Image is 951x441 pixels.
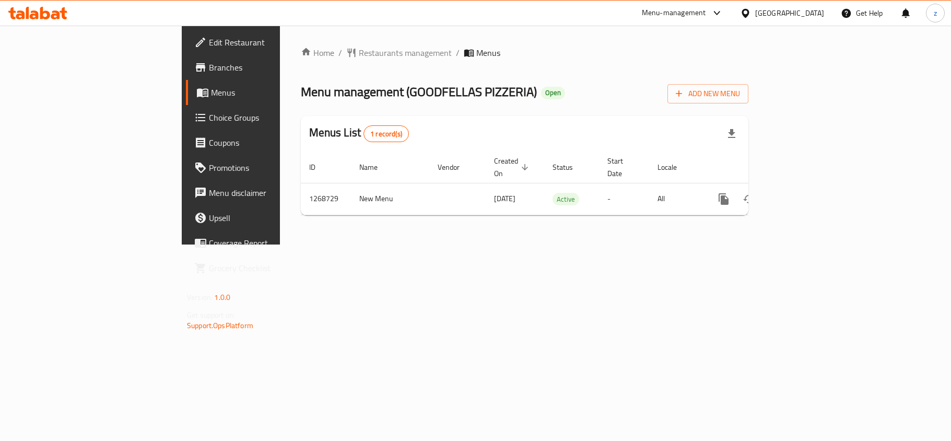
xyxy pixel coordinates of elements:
[456,47,460,59] li: /
[187,308,235,322] span: Get support on:
[186,205,341,230] a: Upsell
[187,291,213,304] span: Version:
[187,319,253,332] a: Support.OpsPlatform
[642,7,706,19] div: Menu-management
[301,80,537,103] span: Menu management ( GOODFELLAS PIZZERIA )
[658,161,690,173] span: Locale
[186,55,341,80] a: Branches
[364,129,408,139] span: 1 record(s)
[359,47,452,59] span: Restaurants management
[209,61,332,74] span: Branches
[186,105,341,130] a: Choice Groups
[209,262,332,274] span: Grocery Checklist
[934,7,937,19] span: z
[209,111,332,124] span: Choice Groups
[214,291,230,304] span: 1.0.0
[301,152,820,215] table: enhanced table
[599,183,649,215] td: -
[186,155,341,180] a: Promotions
[186,180,341,205] a: Menu disclaimer
[186,256,341,281] a: Grocery Checklist
[667,84,748,103] button: Add New Menu
[359,161,391,173] span: Name
[541,88,565,97] span: Open
[476,47,500,59] span: Menus
[703,152,820,183] th: Actions
[309,125,409,142] h2: Menus List
[186,130,341,155] a: Coupons
[494,192,515,205] span: [DATE]
[607,155,637,180] span: Start Date
[209,212,332,224] span: Upsell
[553,161,586,173] span: Status
[553,193,579,205] span: Active
[438,161,473,173] span: Vendor
[209,237,332,249] span: Coverage Report
[346,47,452,59] a: Restaurants management
[711,187,736,212] button: more
[301,47,748,59] nav: breadcrumb
[363,125,409,142] div: Total records count
[209,36,332,49] span: Edit Restaurant
[494,155,532,180] span: Created On
[186,230,341,256] a: Coverage Report
[186,80,341,105] a: Menus
[351,183,429,215] td: New Menu
[649,183,703,215] td: All
[209,136,332,149] span: Coupons
[211,86,332,99] span: Menus
[541,87,565,99] div: Open
[755,7,824,19] div: [GEOGRAPHIC_DATA]
[719,121,744,146] div: Export file
[209,187,332,199] span: Menu disclaimer
[676,87,740,100] span: Add New Menu
[209,161,332,174] span: Promotions
[736,187,761,212] button: Change Status
[309,161,329,173] span: ID
[186,30,341,55] a: Edit Restaurant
